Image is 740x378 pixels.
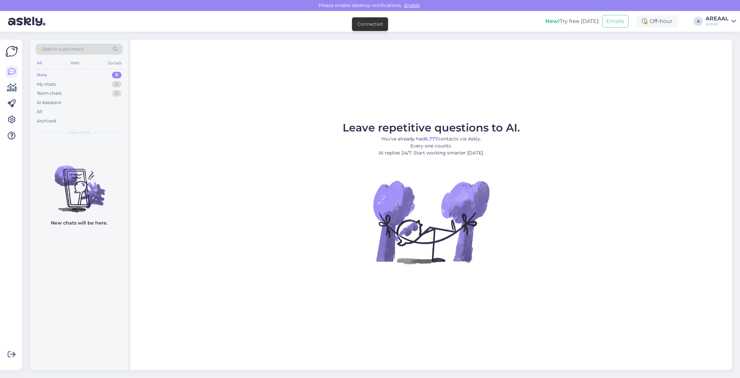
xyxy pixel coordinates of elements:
[37,99,61,106] div: AI Assistant
[35,59,43,67] div: All
[545,18,560,24] b: New!
[112,81,122,88] div: 0
[41,46,84,53] span: Search customers
[545,17,599,25] div: Try free [DATE]:
[706,16,729,21] div: AREAAL
[112,90,122,97] div: 0
[5,45,18,58] img: Askly Logo
[371,162,491,282] img: No Chat active
[37,108,42,115] div: All
[30,153,128,214] img: No chats
[602,15,628,28] button: Emails
[37,72,47,78] div: New
[107,59,123,67] div: Socials
[37,118,56,124] div: Archived
[706,21,729,27] div: Areaal
[343,121,520,134] span: Leave repetitive questions to AI.
[425,136,438,142] b: 6,777
[51,220,108,227] p: New chats will be here.
[402,2,422,8] span: Enable
[706,16,736,27] a: AREAALAreaal
[68,129,90,135] span: New chats
[37,90,61,97] div: Team chats
[694,17,703,26] div: A
[343,135,520,156] p: You’ve already had contacts via Askly. Every one counts. AI replies 24/7. Start working smarter [...
[112,72,122,78] div: 0
[636,15,678,27] div: Off-hour
[69,59,81,67] div: Web
[357,21,383,28] div: Connected
[37,81,56,88] div: My chats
